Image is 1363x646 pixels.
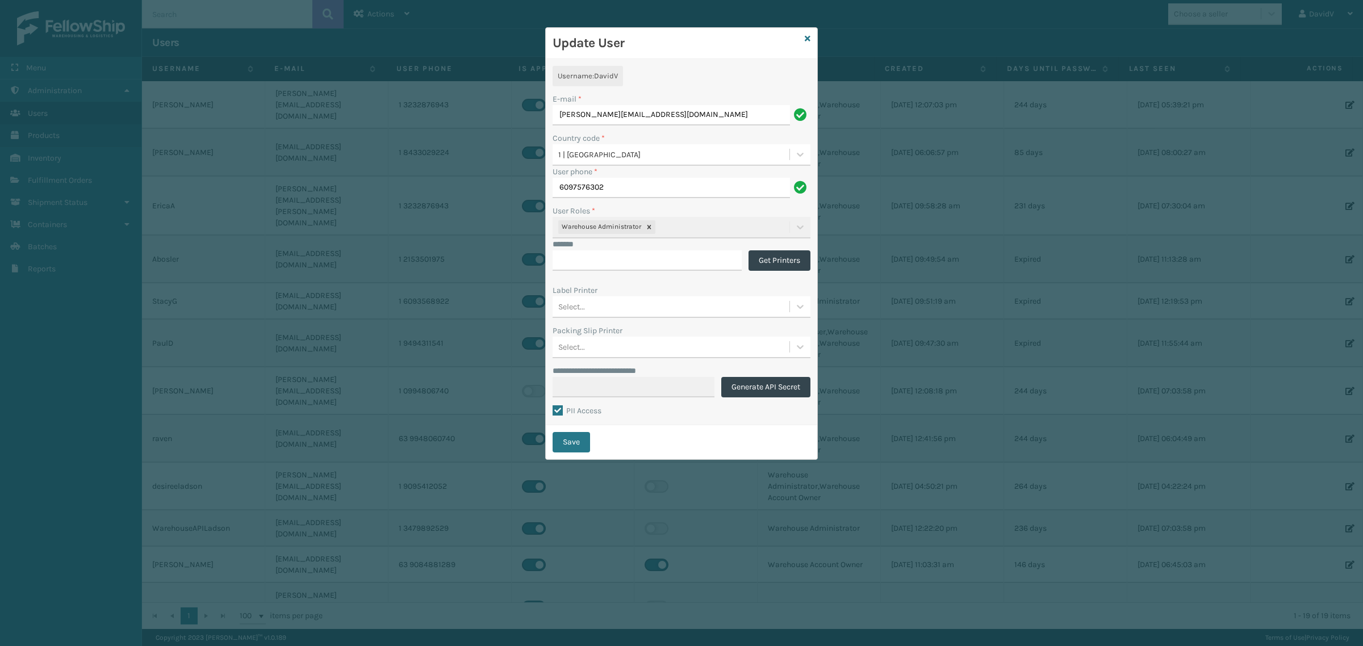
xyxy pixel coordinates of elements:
[553,93,582,105] label: E-mail
[749,250,810,271] button: Get Printers
[558,300,585,312] div: Select...
[553,132,605,144] label: Country code
[594,72,618,80] span: DavidV
[553,205,595,217] label: User Roles
[553,406,601,416] label: PII Access
[558,149,791,161] div: 1 | [GEOGRAPHIC_DATA]
[553,166,597,178] label: User phone
[721,377,810,397] button: Generate API Secret
[553,35,800,52] h3: Update User
[558,341,585,353] div: Select...
[558,72,594,80] span: Username :
[553,325,622,337] label: Packing Slip Printer
[553,432,590,452] button: Save
[553,284,597,296] label: Label Printer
